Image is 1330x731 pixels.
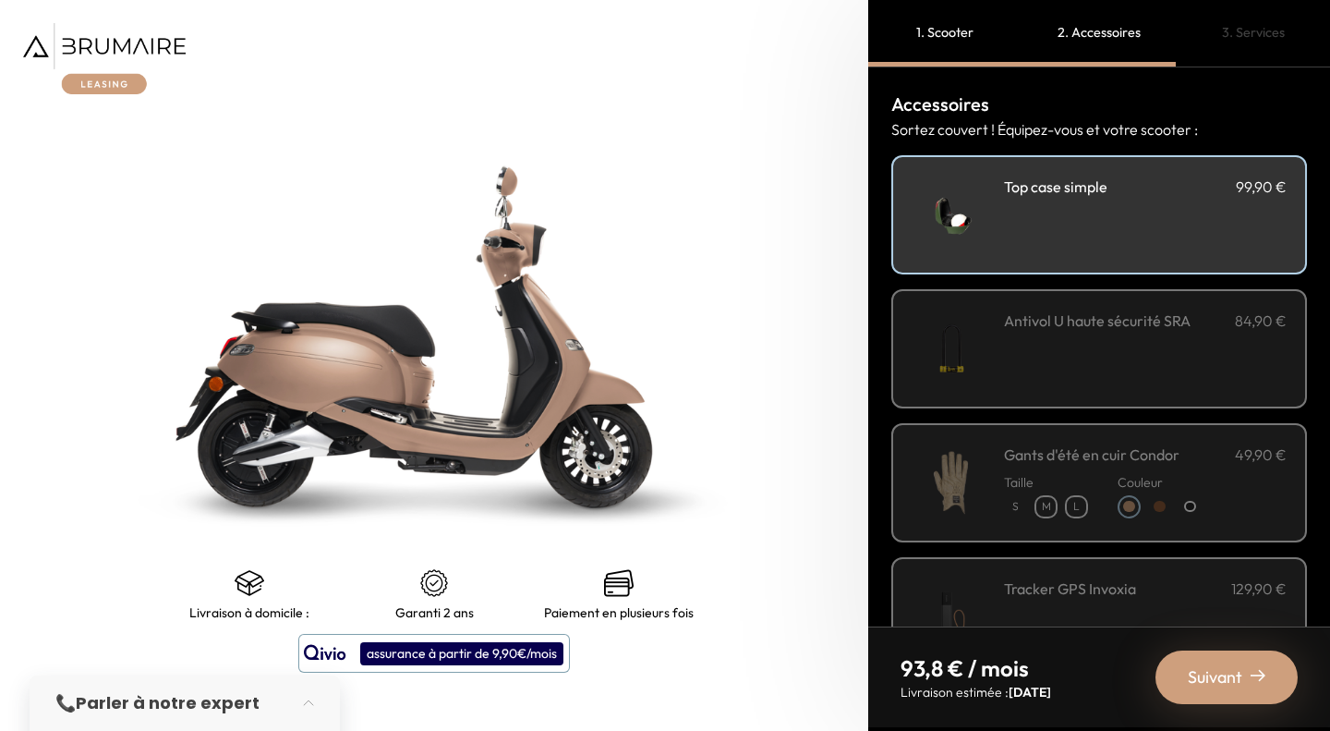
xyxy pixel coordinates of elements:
img: Top case simple [912,176,990,254]
p: L [1067,497,1086,517]
p: 93,8 € / mois [901,653,1051,683]
img: Antivol U haute sécurité SRA [912,310,990,388]
p: Garanti 2 ans [395,605,474,620]
p: Livraison estimée : [901,683,1051,701]
p: Sortez couvert ! Équipez-vous et votre scooter : [891,118,1307,140]
p: 49,90 € [1235,444,1287,466]
img: Gants d'été en cuir Condor [912,444,990,522]
p: 84,90 € [1235,310,1287,332]
p: Livraison à domicile : [189,605,309,620]
button: assurance à partir de 9,90€/mois [298,634,570,673]
h3: Antivol U haute sécurité SRA [1004,310,1191,332]
p: 129,90 € [1231,578,1287,600]
p: 99,90 € [1236,176,1287,198]
span: Suivant [1188,664,1242,690]
img: logo qivio [304,642,346,664]
p: Couleur [1118,473,1202,492]
img: Brumaire Leasing [23,23,186,94]
h3: Tracker GPS Invoxia [1004,578,1136,600]
img: right-arrow-2.png [1251,668,1265,683]
h3: Top case simple [1004,176,1107,198]
p: M [1036,497,1056,517]
img: certificat-de-garantie.png [419,568,449,598]
p: S [1006,497,1025,517]
p: Taille [1004,473,1088,492]
span: [DATE] [1009,684,1051,701]
img: Tracker GPS Invoxia [912,578,990,656]
h3: Gants d'été en cuir Condor [1004,444,1179,466]
h3: Accessoires [891,91,1307,118]
p: Paiement en plusieurs fois [544,605,694,620]
div: assurance à partir de 9,90€/mois [360,642,563,665]
img: shipping.png [235,568,264,598]
img: credit-cards.png [604,568,634,598]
